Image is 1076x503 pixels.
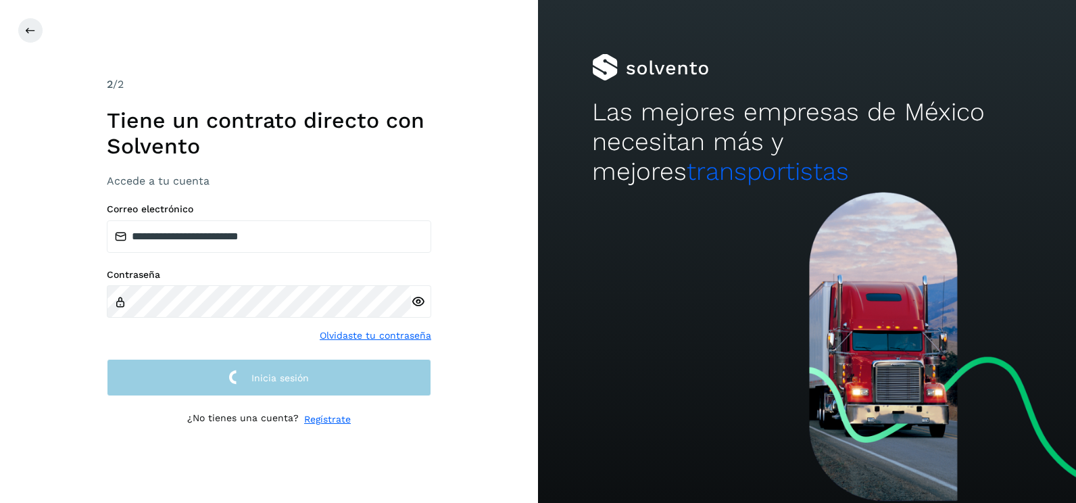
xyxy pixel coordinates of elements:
a: Regístrate [304,412,351,427]
a: Olvidaste tu contraseña [320,329,431,343]
span: transportistas [687,157,849,186]
h1: Tiene un contrato directo con Solvento [107,107,431,160]
p: ¿No tienes una cuenta? [187,412,299,427]
label: Contraseña [107,269,431,281]
div: /2 [107,76,431,93]
h2: Las mejores empresas de México necesitan más y mejores [592,97,1023,187]
label: Correo electrónico [107,203,431,215]
button: Inicia sesión [107,359,431,396]
span: Inicia sesión [251,373,309,383]
h3: Accede a tu cuenta [107,174,431,187]
span: 2 [107,78,113,91]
